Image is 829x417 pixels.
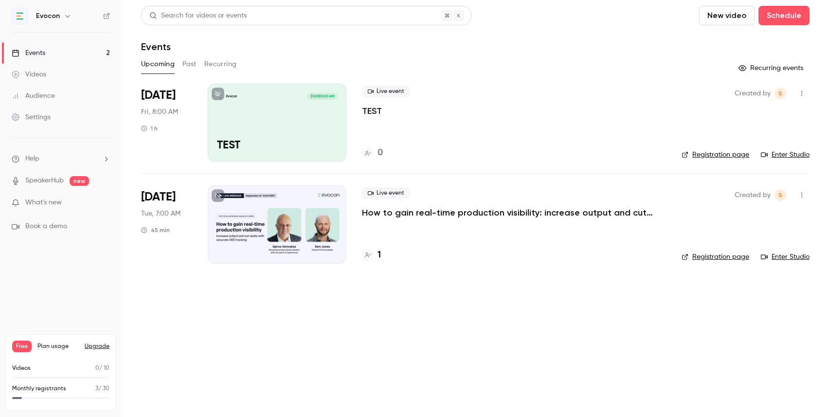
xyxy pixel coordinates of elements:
p: / 10 [95,364,109,373]
span: [DATE] [141,189,176,205]
button: Past [182,56,197,72]
li: help-dropdown-opener [12,154,110,164]
p: Videos [12,364,31,373]
button: Schedule [758,6,810,25]
span: Created by [735,189,771,201]
span: Free [12,341,32,352]
span: [DATE] [141,88,176,103]
h6: Evocon [36,11,60,21]
span: Fri, 8:00 AM [141,107,178,117]
div: 45 min [141,226,170,234]
a: How to gain real-time production visibility: increase output and cut waste with accurate OEE trac... [362,207,654,218]
span: Anna-Liisa Staskevits [775,88,786,99]
span: Live event [362,187,410,199]
div: Sep 23 Tue, 2:00 PM (Europe/Tallinn) [141,185,192,263]
a: SpeakerHub [25,176,64,186]
a: TESTEvocon[DATE] 8:00 AMTEST [208,84,346,162]
a: 0 [362,146,383,160]
span: 3 [95,386,98,392]
button: Recurring [204,56,237,72]
p: TEST [217,140,337,152]
div: Events [12,48,45,58]
div: Search for videos or events [149,11,247,21]
p: Evocon [226,94,237,99]
span: Help [25,154,39,164]
div: Audience [12,91,55,101]
button: Upgrade [85,343,109,350]
span: What's new [25,198,62,208]
div: Videos [12,70,46,79]
span: 0 [95,365,99,371]
span: Anna-Liisa Staskevits [775,189,786,201]
button: New video [699,6,755,25]
span: Book a demo [25,221,67,232]
a: TEST [362,105,382,117]
span: Tue, 7:00 AM [141,209,180,218]
button: Upcoming [141,56,175,72]
a: Enter Studio [761,252,810,262]
a: Enter Studio [761,150,810,160]
a: Registration page [682,252,749,262]
a: 1 [362,249,381,262]
h4: 1 [378,249,381,262]
a: Registration page [682,150,749,160]
button: Recurring events [734,60,810,76]
span: new [70,176,89,186]
iframe: Noticeable Trigger [98,199,110,207]
div: Sep 12 Fri, 8:00 AM (America/New York) [141,84,192,162]
p: Monthly registrants [12,384,66,393]
span: Created by [735,88,771,99]
span: [DATE] 8:00 AM [307,93,337,100]
span: Live event [362,86,410,97]
div: Settings [12,112,51,122]
span: Plan usage [37,343,79,350]
span: S [778,189,782,201]
div: 1 h [141,125,158,132]
h1: Events [141,41,171,53]
span: S [778,88,782,99]
h4: 0 [378,146,383,160]
img: Evocon [12,8,28,24]
p: / 30 [95,384,109,393]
